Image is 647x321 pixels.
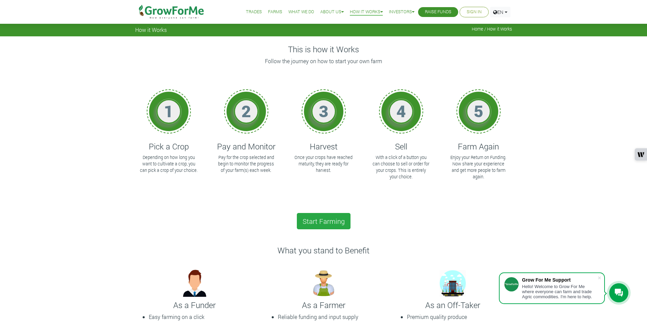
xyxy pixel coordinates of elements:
[236,101,256,121] h1: 2
[490,7,510,17] a: EN
[135,26,167,33] span: How it Works
[135,44,512,54] h4: This is how it Works
[467,8,482,16] a: Sign In
[468,101,489,121] h1: 5
[159,101,179,121] h1: 1
[436,266,470,300] img: growforme image
[139,142,199,151] h4: Pick a Crop
[264,300,383,310] h4: As a Farmer
[135,246,512,255] h4: What you stand to Benefit
[217,154,275,174] p: Pay for the crop selected and begin to monitor the progress of your farm(s) each week.
[140,154,198,174] p: Depending on how long you want to cultivate a crop, you can pick a crop of your choice.
[293,142,354,151] h4: Harvest
[246,8,262,16] a: Trades
[449,154,508,180] p: Enjoy your Return on Funding. Now share your experience and get more people to farm again.
[448,142,509,151] h4: Farm Again
[307,266,341,300] img: growforme image
[389,8,414,16] a: Investors
[278,313,383,321] li: Reliable funding and input supply
[268,8,282,16] a: Farms
[425,8,451,16] a: Raise Funds
[407,313,512,321] li: Premium quality produce
[522,284,597,299] div: Hello! Welcome to Grow For Me where everyone can farm and trade Agric commodities. I'm here to help.
[288,8,314,16] a: What We Do
[391,101,411,121] h1: 4
[216,142,276,151] h4: Pay and Monitor
[393,300,512,310] h4: As an Off-Taker
[297,213,351,229] a: Start Farming
[136,57,511,65] p: Follow the journey on how to start your own farm
[149,313,254,321] li: Easy farming on a click
[522,277,597,283] div: Grow For Me Support
[372,154,430,180] p: With a click of a button you can choose to sell or order for your crops. This is entirely your ch...
[135,300,254,310] h4: As a Funder
[313,101,334,121] h1: 3
[294,154,353,174] p: Once your crops have reached maturity, they are ready for harvest.
[320,8,344,16] a: About Us
[371,142,431,151] h4: Sell
[472,26,512,32] span: Home / How it Works
[350,8,383,16] a: How it Works
[178,266,212,300] img: growforme image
